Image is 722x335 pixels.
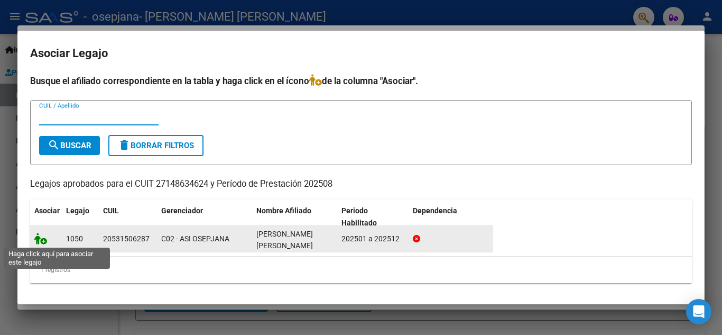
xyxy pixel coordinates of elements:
span: Asociar [34,206,60,215]
datatable-header-cell: Periodo Habilitado [337,200,409,234]
span: C02 - ASI OSEPJANA [161,234,229,243]
datatable-header-cell: Nombre Afiliado [252,200,337,234]
datatable-header-cell: Asociar [30,200,62,234]
mat-icon: delete [118,139,131,151]
div: 202501 a 202512 [341,233,404,245]
mat-icon: search [48,139,60,151]
span: Buscar [48,141,91,150]
span: 1050 [66,234,83,243]
datatable-header-cell: Gerenciador [157,200,252,234]
button: Borrar Filtros [108,135,203,156]
span: Periodo Habilitado [341,206,377,227]
datatable-header-cell: Legajo [62,200,99,234]
span: Gerenciador [161,206,203,215]
span: Dependencia [413,206,457,215]
span: Borrar Filtros [118,141,194,150]
p: Legajos aprobados para el CUIT 27148634624 y Período de Prestación 202508 [30,178,692,191]
div: 1 registros [30,257,692,283]
datatable-header-cell: Dependencia [409,200,494,234]
div: Open Intercom Messenger [686,299,711,324]
span: Legajo [66,206,89,215]
div: 20531506287 [103,233,150,245]
span: CUIL [103,206,119,215]
h2: Asociar Legajo [30,43,692,64]
span: GALLARDO FRANCISCO DAVID [256,230,313,250]
datatable-header-cell: CUIL [99,200,157,234]
span: Nombre Afiliado [256,206,311,215]
h4: Busque el afiliado correspondiente en la tabla y haga click en el ícono de la columna "Asociar". [30,74,692,88]
button: Buscar [39,136,100,155]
